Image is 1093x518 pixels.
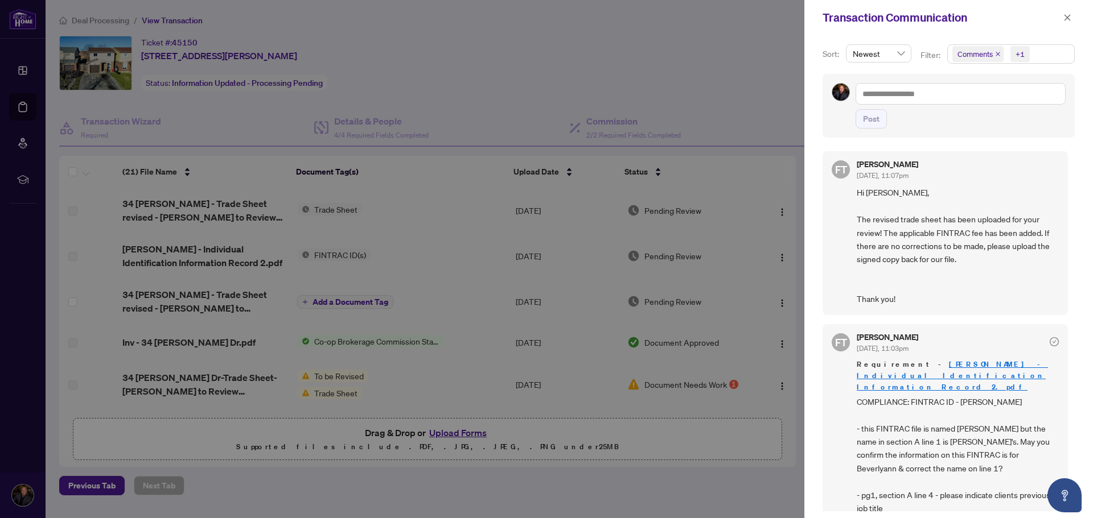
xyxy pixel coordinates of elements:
button: Open asap [1047,478,1082,512]
h5: [PERSON_NAME] [857,333,918,341]
span: Comments [952,46,1004,62]
p: Filter: [921,49,942,61]
button: Post [856,109,887,129]
span: [DATE], 11:03pm [857,344,909,353]
span: Comments [958,48,993,60]
span: FT [835,334,847,350]
div: Transaction Communication [823,9,1060,26]
div: +1 [1016,48,1025,60]
img: Profile Icon [832,84,849,101]
span: [DATE], 11:07pm [857,171,909,180]
h5: [PERSON_NAME] [857,160,918,168]
span: check-circle [1050,337,1059,346]
span: close [1063,14,1071,22]
span: Requirement - [857,359,1059,393]
span: close [995,51,1001,57]
p: Sort: [823,48,841,60]
span: Hi [PERSON_NAME], The revised trade sheet has been uploaded for your review! The applicable FINTR... [857,186,1059,305]
a: [PERSON_NAME] - Individual Identification Information Record 2.pdf [857,359,1048,392]
span: Newest [853,45,905,62]
span: COMPLIANCE: FINTRAC ID - [PERSON_NAME] - this FINTRAC file is named [PERSON_NAME] but the name in... [857,395,1059,515]
span: FT [835,161,847,177]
